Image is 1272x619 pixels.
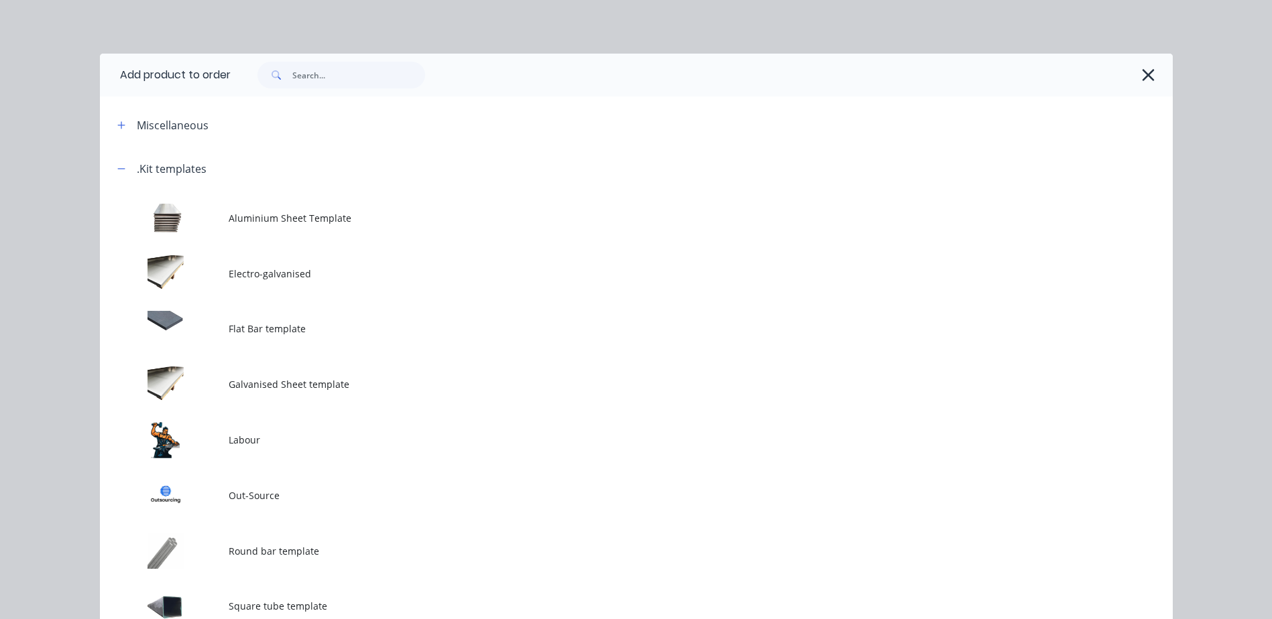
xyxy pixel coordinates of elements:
span: Galvanised Sheet template [229,377,984,391]
input: Search... [292,62,425,88]
div: Miscellaneous [137,117,209,133]
span: Round bar template [229,544,984,558]
div: Add product to order [100,54,231,96]
span: Out-Source [229,488,984,502]
span: Flat Bar template [229,322,984,336]
div: .Kit templates [137,161,207,177]
span: Aluminium Sheet Template [229,211,984,225]
span: Square tube template [229,599,984,613]
span: Labour [229,433,984,447]
span: Electro-galvanised [229,267,984,281]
